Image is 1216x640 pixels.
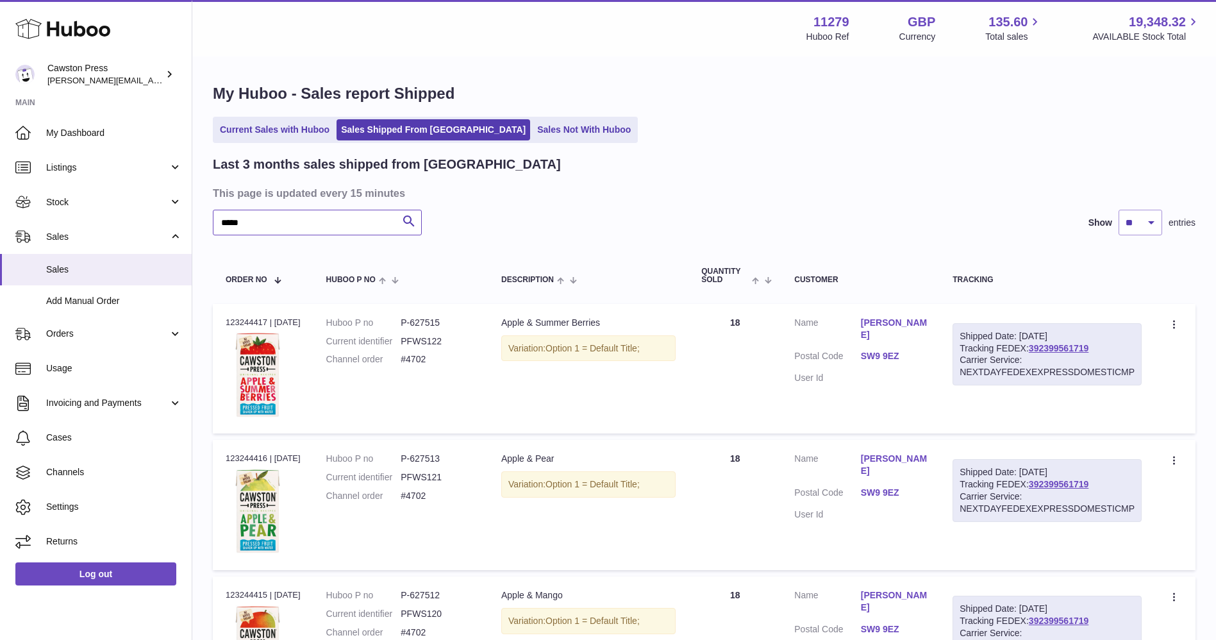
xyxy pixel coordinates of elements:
[401,317,476,329] dd: P-627515
[861,317,927,341] a: [PERSON_NAME]
[46,295,182,307] span: Add Manual Order
[226,276,267,284] span: Order No
[1092,31,1201,43] span: AVAILABLE Stock Total
[47,62,163,87] div: Cawston Press
[15,562,176,585] a: Log out
[326,276,376,284] span: Huboo P no
[47,75,326,85] span: [PERSON_NAME][EMAIL_ADDRESS][PERSON_NAME][DOMAIN_NAME]
[546,616,640,626] span: Option 1 = Default Title;
[46,127,182,139] span: My Dashboard
[326,589,401,602] dt: Huboo P no
[899,31,936,43] div: Currency
[226,332,290,417] img: 112791717167863.png
[46,466,182,478] span: Channels
[701,267,749,284] span: Quantity Sold
[1029,616,1088,626] a: 392399561719
[688,304,781,434] td: 18
[326,627,401,639] dt: Channel order
[813,13,849,31] strong: 11279
[794,509,860,521] dt: User Id
[794,372,860,384] dt: User Id
[401,627,476,639] dd: #4702
[326,490,401,502] dt: Channel order
[533,119,635,140] a: Sales Not With Huboo
[46,535,182,548] span: Returns
[501,276,554,284] span: Description
[501,608,676,634] div: Variation:
[326,335,401,348] dt: Current identifier
[326,353,401,366] dt: Channel order
[861,623,927,636] a: SW9 9EZ
[401,589,476,602] dd: P-627512
[960,491,1135,515] div: Carrier Service: NEXTDAYFEDEXEXPRESSDOMESTICMP
[46,397,169,409] span: Invoicing and Payments
[213,156,561,173] h2: Last 3 months sales shipped from [GEOGRAPHIC_DATA]
[794,623,860,639] dt: Postal Code
[326,453,401,465] dt: Huboo P no
[213,83,1195,104] h1: My Huboo - Sales report Shipped
[46,501,182,513] span: Settings
[688,440,781,570] td: 18
[46,328,169,340] span: Orders
[1169,217,1195,229] span: entries
[794,350,860,366] dt: Postal Code
[953,323,1142,386] div: Tracking FEDEX:
[806,31,849,43] div: Huboo Ref
[401,335,476,348] dd: PFWS122
[226,469,290,554] img: 112791717167880.png
[46,264,182,276] span: Sales
[960,330,1135,342] div: Shipped Date: [DATE]
[46,432,182,444] span: Cases
[953,459,1142,522] div: Tracking FEDEX:
[501,589,676,602] div: Apple & Mango
[226,589,301,601] div: 123244415 | [DATE]
[908,13,935,31] strong: GBP
[326,608,401,620] dt: Current identifier
[546,479,640,489] span: Option 1 = Default Title;
[1029,479,1088,489] a: 392399561719
[985,31,1042,43] span: Total sales
[988,13,1028,31] span: 135.60
[960,466,1135,478] div: Shipped Date: [DATE]
[337,119,530,140] a: Sales Shipped From [GEOGRAPHIC_DATA]
[46,362,182,375] span: Usage
[861,350,927,362] a: SW9 9EZ
[226,453,301,464] div: 123244416 | [DATE]
[985,13,1042,43] a: 135.60 Total sales
[546,343,640,353] span: Option 1 = Default Title;
[401,608,476,620] dd: PFWS120
[1088,217,1112,229] label: Show
[326,317,401,329] dt: Huboo P no
[326,471,401,484] dt: Current identifier
[1029,343,1088,353] a: 392399561719
[501,471,676,498] div: Variation:
[226,317,301,328] div: 123244417 | [DATE]
[401,490,476,502] dd: #4702
[401,471,476,484] dd: PFWS121
[401,353,476,366] dd: #4702
[501,453,676,465] div: Apple & Pear
[794,453,860,480] dt: Name
[1092,13,1201,43] a: 19,348.32 AVAILABLE Stock Total
[861,487,927,499] a: SW9 9EZ
[953,276,1142,284] div: Tracking
[501,317,676,329] div: Apple & Summer Berries
[213,186,1192,200] h3: This page is updated every 15 minutes
[46,231,169,243] span: Sales
[861,589,927,614] a: [PERSON_NAME]
[46,196,169,208] span: Stock
[794,276,927,284] div: Customer
[401,453,476,465] dd: P-627513
[794,487,860,502] dt: Postal Code
[46,162,169,174] span: Listings
[794,317,860,344] dt: Name
[501,335,676,362] div: Variation:
[15,65,35,84] img: thomas.carson@cawstonpress.com
[861,453,927,477] a: [PERSON_NAME]
[1129,13,1186,31] span: 19,348.32
[960,603,1135,615] div: Shipped Date: [DATE]
[794,589,860,617] dt: Name
[960,354,1135,378] div: Carrier Service: NEXTDAYFEDEXEXPRESSDOMESTICMP
[215,119,334,140] a: Current Sales with Huboo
